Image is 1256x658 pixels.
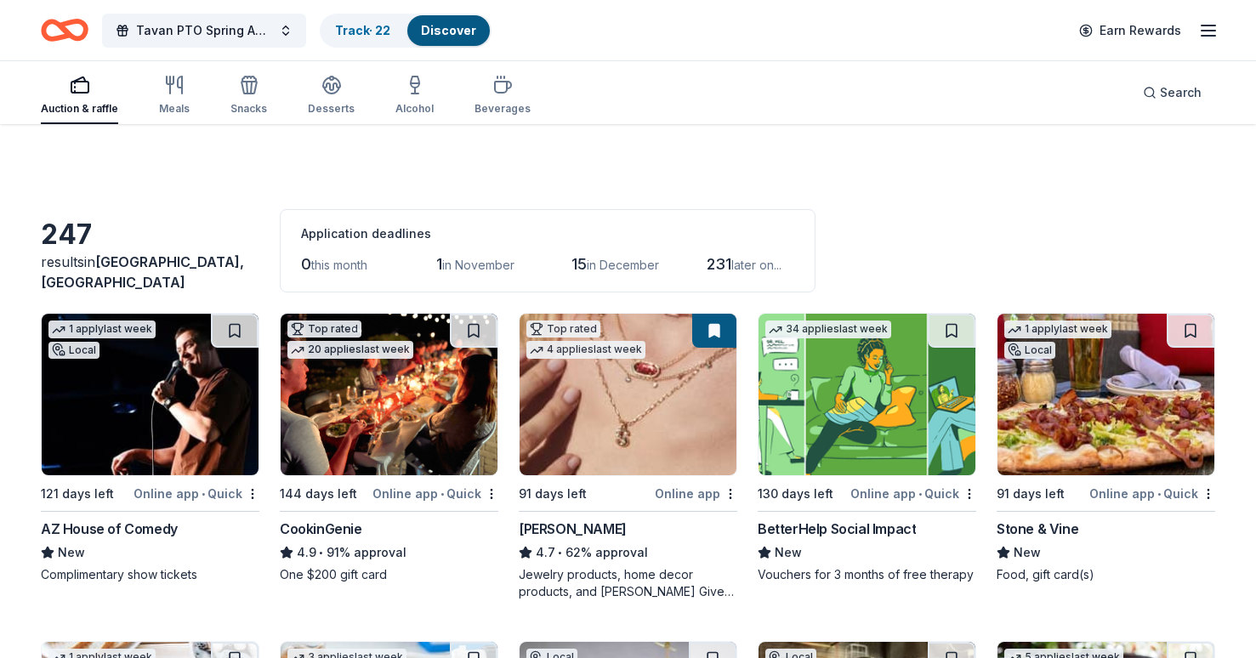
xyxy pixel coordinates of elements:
div: Application deadlines [301,224,794,244]
button: Beverages [475,68,531,124]
button: Search [1129,76,1215,110]
a: Image for Kendra ScottTop rated4 applieslast week91 days leftOnline app[PERSON_NAME]4.7•62% appro... [519,313,737,600]
div: 20 applies last week [287,341,413,359]
span: 4.9 [297,542,316,563]
div: Online app Quick [1089,483,1215,504]
span: • [918,487,922,501]
div: Online app Quick [850,483,976,504]
span: 4.7 [536,542,555,563]
span: New [58,542,85,563]
div: 130 days left [758,484,833,504]
div: Vouchers for 3 months of free therapy [758,566,976,583]
button: Meals [159,68,190,124]
div: Snacks [230,102,267,116]
span: New [775,542,802,563]
span: • [1157,487,1161,501]
div: 91% approval [280,542,498,563]
span: in [41,253,244,291]
div: 121 days left [41,484,114,504]
span: • [558,546,562,559]
a: Track· 22 [335,23,390,37]
div: Desserts [308,102,355,116]
a: Home [41,10,88,50]
button: Alcohol [395,68,434,124]
button: Tavan PTO Spring Auction [102,14,306,48]
div: 91 days left [997,484,1065,504]
div: Meals [159,102,190,116]
div: CookinGenie [280,519,362,539]
div: results [41,252,259,292]
div: Beverages [475,102,531,116]
div: 34 applies last week [765,320,891,338]
span: in December [587,258,659,272]
span: 15 [571,255,587,273]
div: Jewelry products, home decor products, and [PERSON_NAME] Gives Back event in-store or online (or ... [519,566,737,600]
img: Image for Stone & Vine [997,314,1214,475]
a: Earn Rewards [1069,15,1191,46]
div: Online app Quick [134,483,259,504]
div: Top rated [526,320,600,338]
span: Search [1160,82,1202,103]
div: 4 applies last week [526,341,645,359]
div: Local [1004,342,1055,359]
span: in November [442,258,514,272]
img: Image for Kendra Scott [520,314,736,475]
button: Snacks [230,68,267,124]
a: Discover [421,23,476,37]
a: Image for BetterHelp Social Impact34 applieslast week130 days leftOnline app•QuickBetterHelp Soci... [758,313,976,583]
div: 62% approval [519,542,737,563]
div: 247 [41,218,259,252]
span: • [319,546,323,559]
span: 0 [301,255,311,273]
div: AZ House of Comedy [41,519,178,539]
span: Tavan PTO Spring Auction [136,20,272,41]
a: Image for Stone & Vine1 applylast weekLocal91 days leftOnline app•QuickStone & VineNewFood, gift ... [997,313,1215,583]
div: [PERSON_NAME] [519,519,627,539]
img: Image for AZ House of Comedy [42,314,259,475]
img: Image for CookinGenie [281,314,497,475]
span: later on... [731,258,781,272]
div: Local [48,342,99,359]
div: Food, gift card(s) [997,566,1215,583]
span: 1 [436,255,442,273]
div: 144 days left [280,484,357,504]
div: Online app Quick [372,483,498,504]
span: New [1014,542,1041,563]
div: Auction & raffle [41,102,118,116]
a: Image for CookinGenieTop rated20 applieslast week144 days leftOnline app•QuickCookinGenie4.9•91% ... [280,313,498,583]
button: Auction & raffle [41,68,118,124]
div: Top rated [287,320,361,338]
div: Complimentary show tickets [41,566,259,583]
a: Image for AZ House of Comedy1 applylast weekLocal121 days leftOnline app•QuickAZ House of ComedyN... [41,313,259,583]
div: 91 days left [519,484,587,504]
div: BetterHelp Social Impact [758,519,916,539]
span: • [440,487,444,501]
span: [GEOGRAPHIC_DATA], [GEOGRAPHIC_DATA] [41,253,244,291]
button: Desserts [308,68,355,124]
div: One $200 gift card [280,566,498,583]
div: Stone & Vine [997,519,1078,539]
div: 1 apply last week [1004,320,1111,338]
div: 1 apply last week [48,320,156,338]
span: this month [311,258,367,272]
div: Alcohol [395,102,434,116]
span: • [202,487,205,501]
img: Image for BetterHelp Social Impact [759,314,975,475]
span: 231 [707,255,731,273]
button: Track· 22Discover [320,14,492,48]
div: Online app [655,483,737,504]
